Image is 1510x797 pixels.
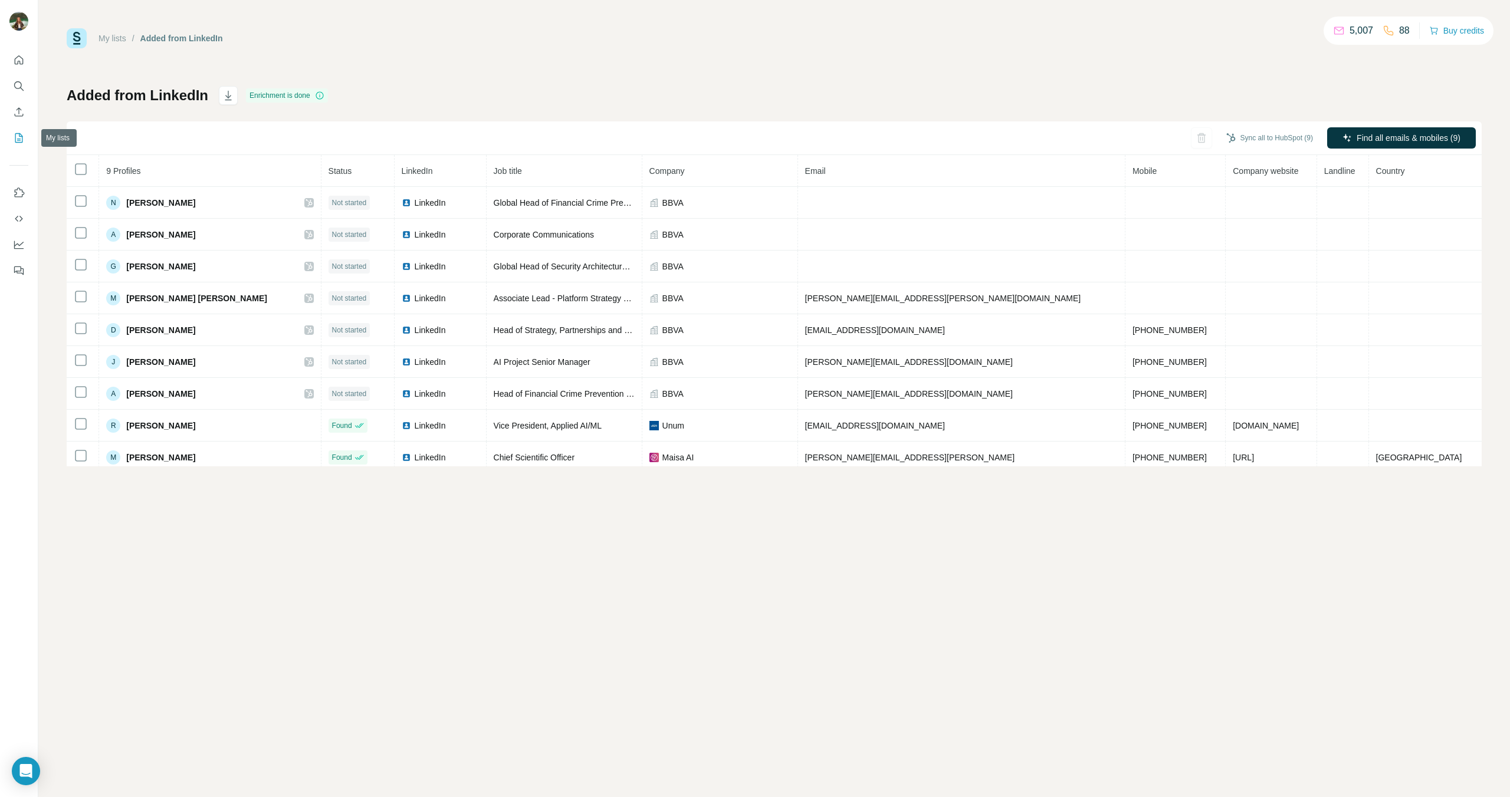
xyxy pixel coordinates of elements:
span: Corporate Communications [494,230,594,239]
span: AI Project Senior Manager [494,357,590,367]
span: [PERSON_NAME] [126,197,195,209]
button: Sync all to HubSpot (9) [1218,129,1321,147]
span: BBVA [662,324,684,336]
span: Not started [332,229,367,240]
span: [PERSON_NAME] [126,452,195,463]
span: [PERSON_NAME][EMAIL_ADDRESS][DOMAIN_NAME] [805,389,1013,398]
img: LinkedIn logo [402,230,411,239]
img: company-logo [649,453,659,462]
span: Find all emails & mobiles (9) [1357,132,1460,144]
button: My lists [9,127,28,149]
span: Job title [494,166,522,176]
button: Enrich CSV [9,101,28,123]
span: LinkedIn [415,261,446,272]
img: LinkedIn logo [402,198,411,208]
span: LinkedIn [402,166,433,176]
div: Enrichment is done [246,88,328,103]
span: Company [649,166,685,176]
button: Feedback [9,260,28,281]
img: LinkedIn logo [402,262,411,271]
span: [EMAIL_ADDRESS][DOMAIN_NAME] [805,325,945,335]
span: [PERSON_NAME] [126,388,195,400]
span: BBVA [662,356,684,368]
button: Use Surfe API [9,208,28,229]
img: Surfe Logo [67,28,87,48]
span: Not started [332,293,367,304]
button: Quick start [9,50,28,71]
img: Avatar [9,12,28,31]
span: [PERSON_NAME] [126,420,195,432]
img: LinkedIn logo [402,294,411,303]
div: M [106,291,120,305]
span: Global Head of Security Architecture | Technology Information Security Officer [494,262,777,271]
span: [PHONE_NUMBER] [1132,389,1207,398]
span: Chief Scientific Officer [494,453,575,462]
span: [PHONE_NUMBER] [1132,421,1207,430]
span: Maisa AI [662,452,694,463]
button: Search [9,75,28,97]
span: LinkedIn [415,356,446,368]
img: LinkedIn logo [402,421,411,430]
button: Find all emails & mobiles (9) [1327,127,1476,149]
div: G [106,259,120,274]
img: LinkedIn logo [402,357,411,367]
button: Buy credits [1429,22,1484,39]
a: My lists [99,34,126,43]
h1: Added from LinkedIn [67,86,208,105]
img: LinkedIn logo [402,453,411,462]
span: [PERSON_NAME] [PERSON_NAME] [126,292,267,304]
span: LinkedIn [415,452,446,463]
div: M [106,450,120,465]
span: Head of Strategy, Partnerships and Innovation - Global Insurance [494,325,732,335]
span: BBVA [662,261,684,272]
div: Added from LinkedIn [140,32,223,44]
span: [PERSON_NAME][EMAIL_ADDRESS][DOMAIN_NAME] [805,357,1013,367]
span: LinkedIn [415,197,446,209]
span: Global Head of Financial Crime Prevention [494,198,650,208]
span: BBVA [662,292,684,304]
div: A [106,228,120,242]
div: J [106,355,120,369]
span: Found [332,420,352,431]
span: Mobile [1132,166,1157,176]
div: D [106,323,120,337]
div: A [106,387,120,401]
span: Not started [332,197,367,208]
span: Status [329,166,352,176]
span: Country [1376,166,1405,176]
span: Associate Lead - Platform Strategy Management - Quantitative Business & Solutions [494,294,803,303]
button: Dashboard [9,234,28,255]
span: [PHONE_NUMBER] [1132,453,1207,462]
span: Not started [332,357,367,367]
span: [PERSON_NAME] [126,356,195,368]
span: Not started [332,261,367,272]
span: Unum [662,420,684,432]
span: [PERSON_NAME] [126,261,195,272]
div: Open Intercom Messenger [12,757,40,785]
button: Use Surfe on LinkedIn [9,182,28,203]
span: BBVA [662,388,684,400]
div: R [106,419,120,433]
span: Landline [1324,166,1355,176]
span: Not started [332,388,367,399]
span: [DOMAIN_NAME] [1233,421,1299,430]
span: 9 Profiles [106,166,140,176]
span: [URL] [1233,453,1254,462]
span: Vice President, Applied AI/ML [494,421,602,430]
img: company-logo [649,421,659,430]
span: LinkedIn [415,292,446,304]
span: [GEOGRAPHIC_DATA] [1376,453,1462,462]
span: [PHONE_NUMBER] [1132,325,1207,335]
div: N [106,196,120,210]
span: LinkedIn [415,388,446,400]
span: Company website [1233,166,1298,176]
p: 88 [1399,24,1410,38]
span: [PERSON_NAME] [126,229,195,241]
span: LinkedIn [415,229,446,241]
span: LinkedIn [415,420,446,432]
span: Head of Financial Crime Prevention Strategy [494,389,657,398]
img: LinkedIn logo [402,389,411,398]
span: [EMAIL_ADDRESS][DOMAIN_NAME] [805,421,945,430]
span: LinkedIn [415,324,446,336]
span: Found [332,452,352,463]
